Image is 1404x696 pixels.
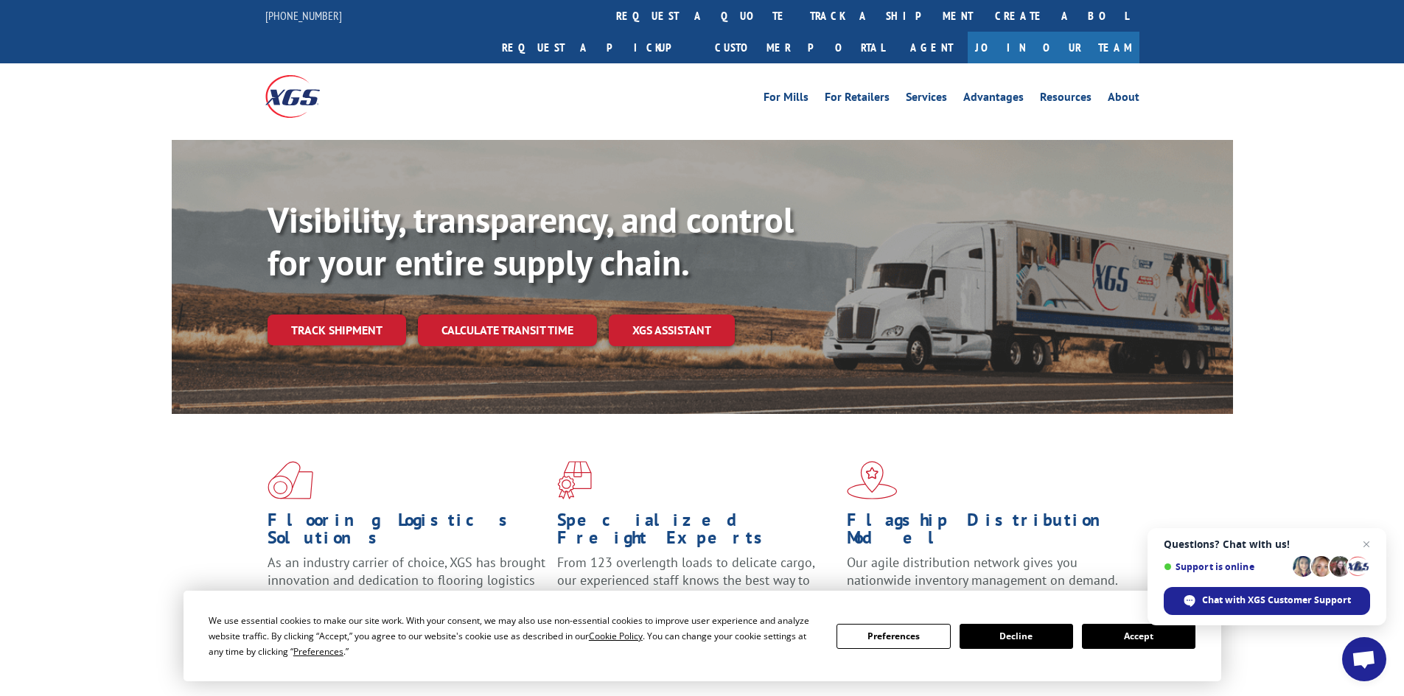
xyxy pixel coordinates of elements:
a: Track shipment [268,314,406,345]
span: Support is online [1164,561,1288,572]
span: Our agile distribution network gives you nationwide inventory management on demand. [847,554,1118,588]
h1: Flagship Distribution Model [847,511,1125,554]
a: Calculate transit time [418,314,597,346]
a: Advantages [963,91,1024,108]
img: xgs-icon-flagship-distribution-model-red [847,461,898,499]
a: XGS ASSISTANT [609,314,735,346]
div: We use essential cookies to make our site work. With your consent, we may also use non-essential ... [209,613,819,659]
p: From 123 overlength loads to delicate cargo, our experienced staff knows the best way to move you... [557,554,836,619]
a: For Mills [764,91,808,108]
h1: Flooring Logistics Solutions [268,511,546,554]
img: xgs-icon-total-supply-chain-intelligence-red [268,461,313,499]
a: Open chat [1342,637,1386,681]
a: Request a pickup [491,32,704,63]
a: Resources [1040,91,1092,108]
button: Decline [960,624,1073,649]
a: Services [906,91,947,108]
a: About [1108,91,1139,108]
img: xgs-icon-focused-on-flooring-red [557,461,592,499]
span: Chat with XGS Customer Support [1202,594,1351,607]
button: Preferences [837,624,950,649]
button: Accept [1082,624,1195,649]
a: Customer Portal [704,32,895,63]
span: Preferences [293,645,343,658]
a: For Retailers [825,91,890,108]
span: Cookie Policy [589,630,643,642]
span: Chat with XGS Customer Support [1164,587,1370,615]
a: Agent [895,32,968,63]
span: As an industry carrier of choice, XGS has brought innovation and dedication to flooring logistics... [268,554,545,606]
a: Join Our Team [968,32,1139,63]
h1: Specialized Freight Experts [557,511,836,554]
div: Cookie Consent Prompt [184,591,1221,681]
b: Visibility, transparency, and control for your entire supply chain. [268,197,794,285]
a: [PHONE_NUMBER] [265,8,342,23]
span: Questions? Chat with us! [1164,538,1370,550]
